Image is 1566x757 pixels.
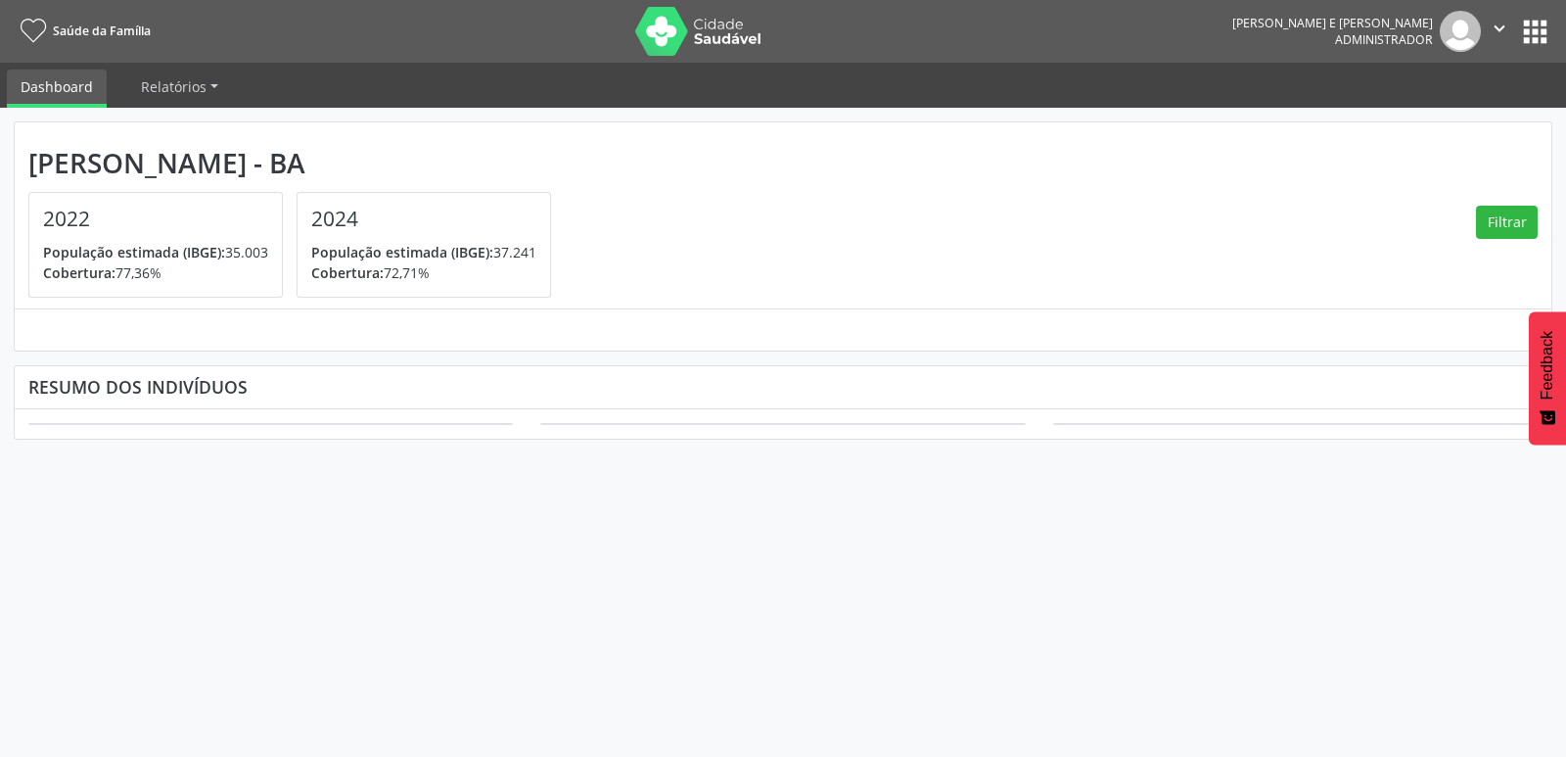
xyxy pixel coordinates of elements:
a: Saúde da Família [14,15,151,47]
span: Relatórios [141,77,207,96]
p: 37.241 [311,242,536,262]
i:  [1489,18,1510,39]
span: Saúde da Família [53,23,151,39]
span: Administrador [1335,31,1433,48]
button:  [1481,11,1518,52]
p: 77,36% [43,262,268,283]
span: Cobertura: [311,263,384,282]
button: Feedback - Mostrar pesquisa [1529,311,1566,445]
img: img [1440,11,1481,52]
h4: 2024 [311,207,536,231]
div: [PERSON_NAME] E [PERSON_NAME] [1232,15,1433,31]
button: apps [1518,15,1552,49]
a: Dashboard [7,70,107,108]
div: [PERSON_NAME] - BA [28,147,565,179]
a: Relatórios [127,70,232,104]
div: Resumo dos indivíduos [28,376,1538,398]
p: 72,71% [311,262,536,283]
span: População estimada (IBGE): [43,243,225,261]
span: Cobertura: [43,263,115,282]
span: Feedback [1539,331,1556,400]
p: 35.003 [43,242,268,262]
span: População estimada (IBGE): [311,243,493,261]
h4: 2022 [43,207,268,231]
button: Filtrar [1476,206,1538,239]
